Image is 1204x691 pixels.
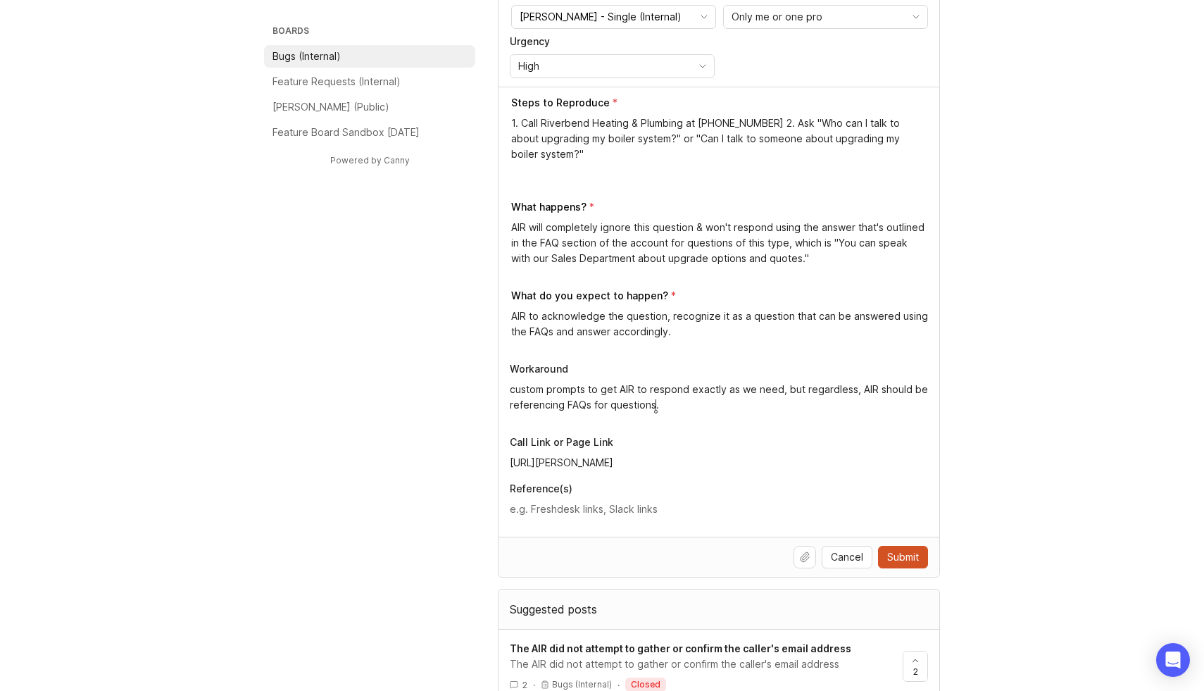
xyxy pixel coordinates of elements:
p: What happens? [511,200,587,214]
div: toggle menu [723,5,928,29]
span: 2 [913,666,918,678]
div: · [617,679,620,691]
textarea: 1. Call Riverbend Heating & Plumbing at [PHONE_NUMBER] 2. Ask "Who can I talk to about upgrading ... [511,116,928,178]
p: Urgency [510,35,715,49]
button: Upload file [794,546,816,568]
p: closed [631,679,660,690]
svg: toggle icon [905,11,927,23]
div: Suggested posts [498,590,939,629]
p: Steps to Reproduce [511,96,610,110]
p: Feature Board Sandbox [DATE] [272,125,420,139]
h3: Boards [270,23,475,42]
button: 2 [903,651,928,682]
span: Only me or one pro [732,9,822,25]
p: Reference(s) [510,482,928,496]
div: toggle menu [511,5,716,29]
svg: toggle icon [693,11,715,23]
p: Call Link or Page Link [510,435,928,449]
span: Submit [887,550,919,564]
div: The AIR did not attempt to gather or confirm the caller's email address [510,656,891,672]
textarea: AIR will completely ignore this question & won't respond using the answer that's outlined in the ... [511,220,928,266]
p: Bugs (Internal) [552,679,612,690]
p: Bugs (Internal) [272,49,341,63]
a: Feature Board Sandbox [DATE] [264,121,475,144]
span: High [518,58,539,74]
svg: toggle icon [691,61,714,72]
p: What do you expect to happen? [511,289,668,303]
a: Feature Requests (Internal) [264,70,475,93]
div: Open Intercom Messenger [1156,643,1190,677]
button: Cancel [822,546,872,568]
a: [PERSON_NAME] (Public) [264,96,475,118]
div: · [533,679,535,691]
span: Cancel [831,550,863,564]
span: The AIR did not attempt to gather or confirm the caller's email address [510,642,851,654]
input: Smith.ai - Single (Internal) [520,9,691,25]
button: Submit [878,546,928,568]
textarea: AIR to acknowledge the question, recognize it as a question that can be answered using the FAQs a... [511,309,928,340]
div: toggle menu [510,54,715,78]
span: 2 [522,679,527,691]
input: Link to a call or page [510,455,928,471]
textarea: custom prompts to get AIR to respond exactly as we need, but regardless, AIR should be referencin... [510,382,928,413]
a: Powered by Canny [328,152,412,168]
p: [PERSON_NAME] (Public) [272,100,389,114]
p: Feature Requests (Internal) [272,75,401,89]
a: Bugs (Internal) [264,45,475,68]
p: Workaround [510,362,928,376]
